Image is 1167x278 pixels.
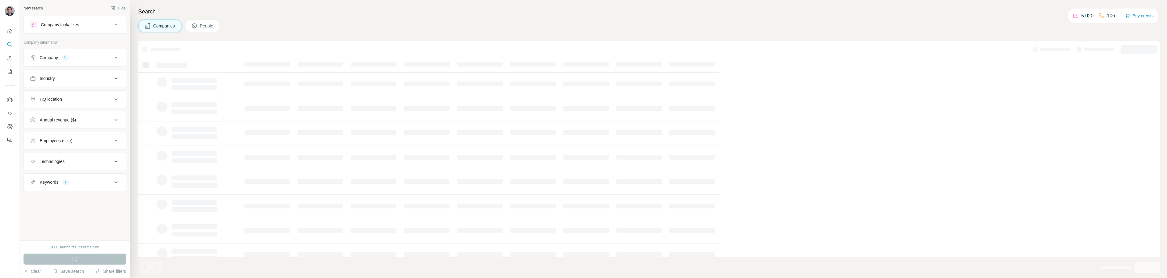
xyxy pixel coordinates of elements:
[5,121,15,132] button: Dashboard
[200,23,214,29] span: People
[53,268,84,274] button: Save search
[41,22,79,28] div: Company lookalikes
[24,175,126,190] button: Keywords1
[24,113,126,127] button: Annual revenue ($)
[153,23,175,29] span: Companies
[24,17,126,32] button: Company lookalikes
[1125,12,1154,20] button: Buy credits
[5,26,15,37] button: Quick start
[24,71,126,86] button: Industry
[62,179,69,185] div: 1
[138,7,1160,16] h4: Search
[5,52,15,63] button: Enrich CSV
[96,268,126,274] button: Share filters
[50,244,99,250] div: 2000 search results remaining
[40,158,65,164] div: Technologies
[23,5,43,11] div: New search
[24,50,126,65] button: Company1
[5,66,15,77] button: My lists
[23,40,126,45] p: Company information
[24,133,126,148] button: Employees (size)
[62,55,69,60] div: 1
[5,39,15,50] button: Search
[5,94,15,105] button: Use Surfe on LinkedIn
[40,75,55,81] div: Industry
[24,154,126,169] button: Technologies
[5,6,15,16] img: Avatar
[5,108,15,119] button: Use Surfe API
[106,4,130,13] button: Hide
[40,179,58,185] div: Keywords
[40,138,72,144] div: Employees (size)
[24,92,126,107] button: HQ location
[1081,12,1093,20] p: 5,020
[40,96,62,102] div: HQ location
[40,117,76,123] div: Annual revenue ($)
[23,268,41,274] button: Clear
[1107,12,1115,20] p: 106
[40,55,58,61] div: Company
[5,135,15,146] button: Feedback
